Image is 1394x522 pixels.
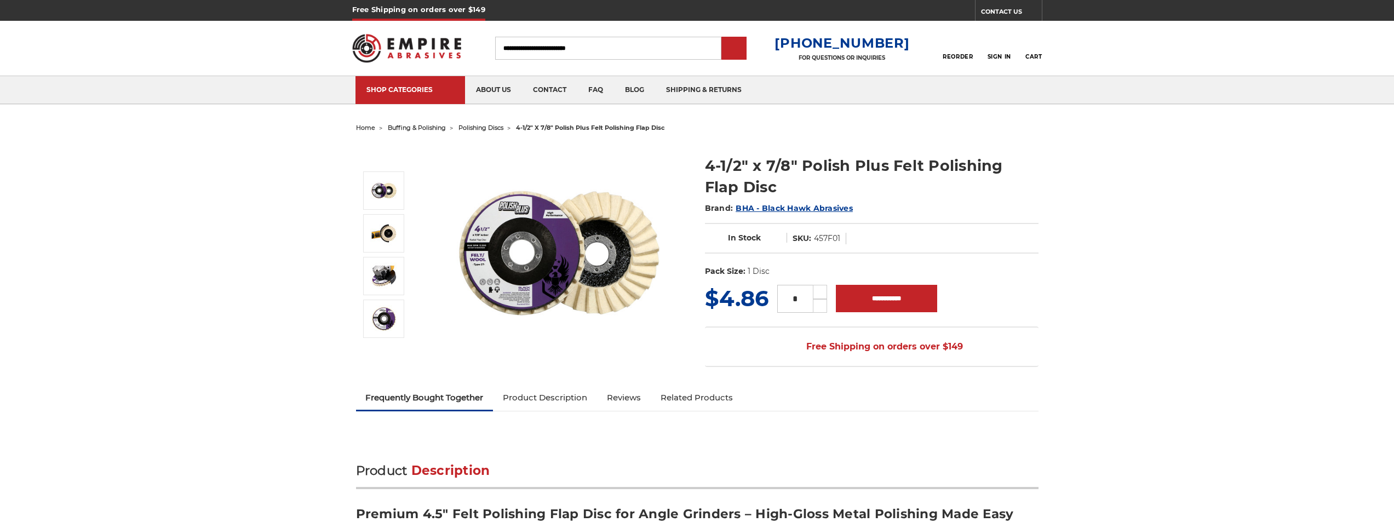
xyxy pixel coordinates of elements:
[748,266,770,277] dd: 1 Disc
[356,463,408,478] span: Product
[370,177,398,204] img: buffing and polishing felt flap disc
[371,148,398,171] button: Previous
[465,76,522,104] a: about us
[705,285,768,312] span: $4.86
[775,54,909,61] p: FOR QUESTIONS OR INQUIRIES
[356,386,494,410] a: Frequently Bought Together
[705,155,1039,198] h1: 4-1/2" x 7/8" Polish Plus Felt Polishing Flap Disc
[371,340,398,364] button: Next
[370,220,398,247] img: felt flap disc for angle grinder
[728,233,761,243] span: In Stock
[780,336,963,358] span: Free Shipping on orders over $149
[411,463,490,478] span: Description
[723,38,745,60] input: Submit
[793,233,811,244] dt: SKU:
[981,5,1042,21] a: CONTACT US
[458,124,503,131] a: polishing discs
[370,305,398,332] img: BHA 4.5 inch polish plus flap disc
[450,144,669,363] img: buffing and polishing felt flap disc
[370,262,398,290] img: angle grinder buffing flap disc
[388,124,446,131] a: buffing & polishing
[366,85,454,94] div: SHOP CATEGORIES
[705,266,745,277] dt: Pack Size:
[943,36,973,60] a: Reorder
[493,386,597,410] a: Product Description
[655,76,753,104] a: shipping & returns
[597,386,651,410] a: Reviews
[651,386,743,410] a: Related Products
[943,53,973,60] span: Reorder
[1025,53,1042,60] span: Cart
[775,35,909,51] a: [PHONE_NUMBER]
[522,76,577,104] a: contact
[356,124,375,131] a: home
[814,233,840,244] dd: 457F01
[614,76,655,104] a: blog
[705,203,733,213] span: Brand:
[988,53,1011,60] span: Sign In
[577,76,614,104] a: faq
[352,27,462,70] img: Empire Abrasives
[1025,36,1042,60] a: Cart
[736,203,853,213] a: BHA - Black Hawk Abrasives
[516,124,665,131] span: 4-1/2" x 7/8" polish plus felt polishing flap disc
